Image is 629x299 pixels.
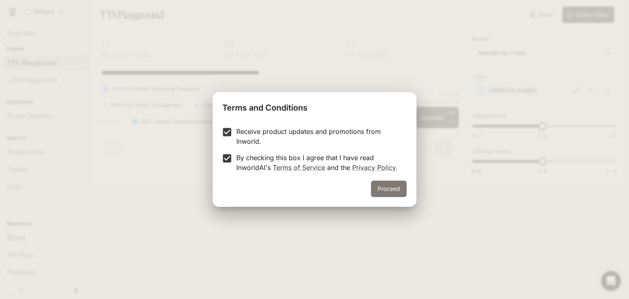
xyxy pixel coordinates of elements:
p: Receive product updates and promotions from Inworld. [236,127,400,146]
button: Proceed [371,181,407,197]
p: By checking this box I agree that I have read InworldAI's and the . [236,153,400,172]
a: Terms of Service [273,163,325,172]
h2: Terms and Conditions [213,92,416,120]
a: Privacy Policy [352,163,396,172]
